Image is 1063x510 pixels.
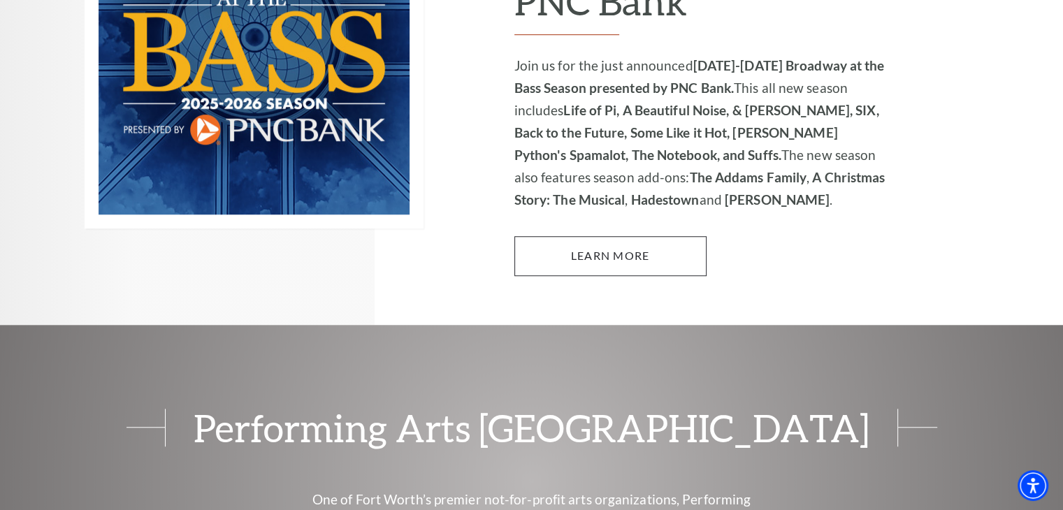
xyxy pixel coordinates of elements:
[1018,470,1048,501] div: Accessibility Menu
[514,57,885,96] strong: [DATE]-[DATE] Broadway at the Bass Season presented by PNC Bank.
[514,236,707,275] a: Learn More 2025-2026 Broadway at the Bass Season presented by PNC Bank
[165,409,898,446] span: Performing Arts [GEOGRAPHIC_DATA]
[514,169,885,207] strong: A Christmas Story: The Musical
[631,191,700,207] strong: Hadestown
[689,169,807,185] strong: The Addams Family
[725,191,830,207] strong: [PERSON_NAME]
[514,102,879,163] strong: Life of Pi, A Beautiful Noise, & [PERSON_NAME], SIX, Back to the Future, Some Like it Hot, [PERSO...
[514,54,888,211] p: Join us for the just announced This all new season includes The new season also features season a...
